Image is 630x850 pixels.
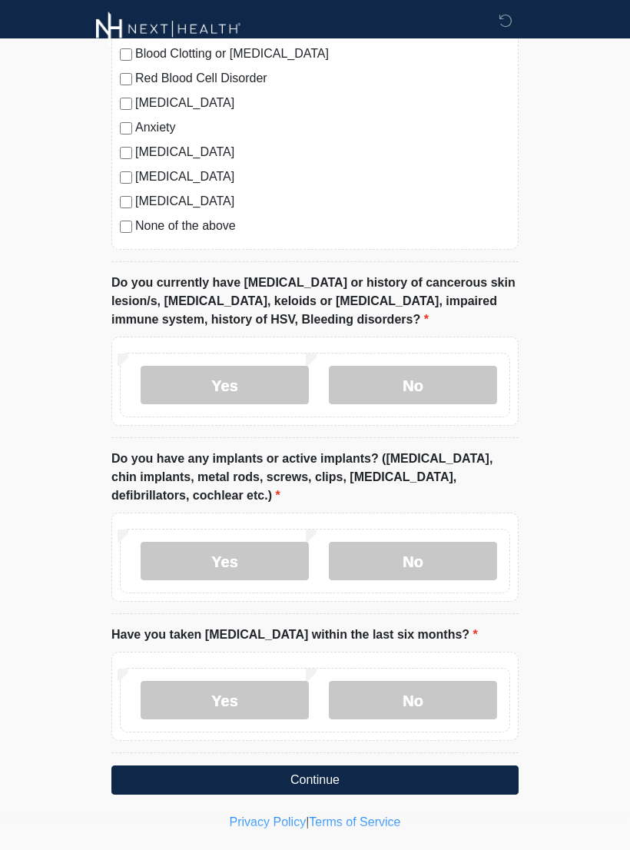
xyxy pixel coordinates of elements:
input: Anxiety [120,122,132,134]
a: | [306,815,309,828]
label: Do you have any implants or active implants? ([MEDICAL_DATA], chin implants, metal rods, screws, ... [111,450,519,505]
input: [MEDICAL_DATA] [120,196,132,208]
label: None of the above [135,217,510,235]
label: No [329,542,497,580]
label: No [329,681,497,719]
label: [MEDICAL_DATA] [135,192,510,211]
label: Yes [141,366,309,404]
input: Red Blood Cell Disorder [120,73,132,85]
label: Anxiety [135,118,510,137]
label: Have you taken [MEDICAL_DATA] within the last six months? [111,626,478,644]
input: [MEDICAL_DATA] [120,98,132,110]
label: [MEDICAL_DATA] [135,143,510,161]
label: [MEDICAL_DATA] [135,94,510,112]
button: Continue [111,765,519,795]
label: Do you currently have [MEDICAL_DATA] or history of cancerous skin lesion/s, [MEDICAL_DATA], keloi... [111,274,519,329]
input: None of the above [120,221,132,233]
a: Privacy Policy [230,815,307,828]
input: [MEDICAL_DATA] [120,147,132,159]
label: No [329,366,497,404]
img: Next-Health Montecito Logo [96,12,241,46]
input: [MEDICAL_DATA] [120,171,132,184]
label: Red Blood Cell Disorder [135,69,510,88]
label: Yes [141,681,309,719]
label: Yes [141,542,309,580]
label: [MEDICAL_DATA] [135,168,510,186]
a: Terms of Service [309,815,400,828]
